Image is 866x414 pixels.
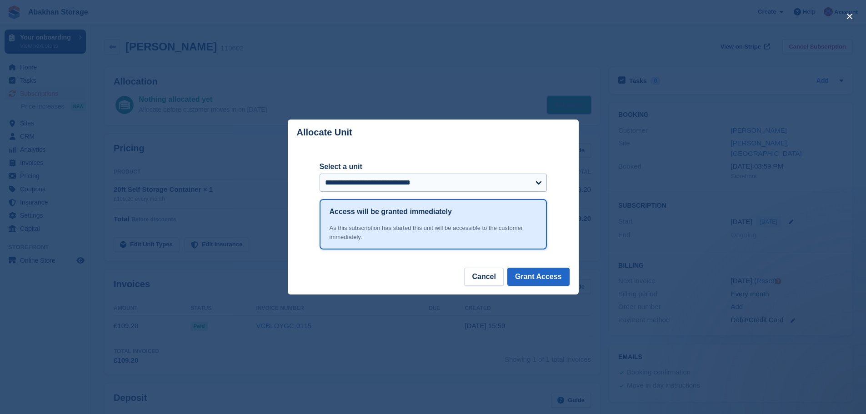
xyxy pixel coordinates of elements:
[330,206,452,217] h1: Access will be granted immediately
[320,161,547,172] label: Select a unit
[464,268,503,286] button: Cancel
[507,268,570,286] button: Grant Access
[297,127,352,138] p: Allocate Unit
[330,224,537,241] div: As this subscription has started this unit will be accessible to the customer immediately.
[842,9,857,24] button: close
